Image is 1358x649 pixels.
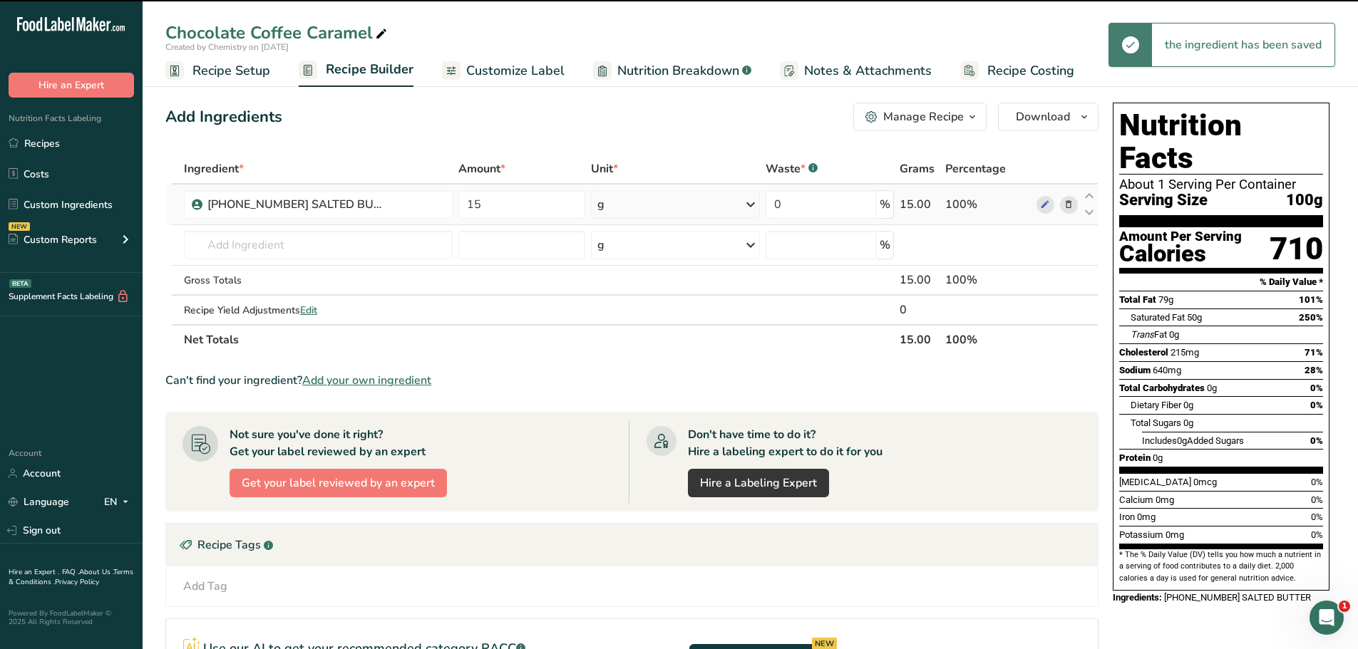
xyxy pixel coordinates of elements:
i: Trans [1131,329,1154,340]
h1: Nutrition Facts [1119,109,1323,175]
div: Recipe Tags [166,524,1098,566]
span: Recipe Builder [326,60,413,79]
div: 15.00 [900,271,940,289]
span: 0% [1310,383,1323,393]
th: Net Totals [181,324,897,354]
div: g [597,196,605,213]
div: Add Tag [183,578,227,595]
a: Hire a Labeling Expert [688,469,829,497]
div: Waste [766,160,818,177]
span: Get your label reviewed by an expert [242,474,435,492]
span: 0% [1311,494,1323,505]
span: 250% [1299,312,1323,323]
button: Get your label reviewed by an expert [230,469,447,497]
span: 0% [1310,435,1323,446]
a: About Us . [79,567,113,577]
a: FAQ . [62,567,79,577]
span: Serving Size [1119,192,1208,209]
section: % Daily Value * [1119,274,1323,291]
span: 0% [1311,512,1323,522]
div: Don't have time to do it? Hire a labeling expert to do it for you [688,426,883,460]
span: 0mg [1166,529,1184,540]
span: Total Fat [1119,294,1156,305]
span: Ingredients: [1113,592,1162,603]
button: Hire an Expert [9,73,134,98]
input: Add Ingredient [184,231,453,259]
div: Calories [1119,244,1242,264]
span: [MEDICAL_DATA] [1119,477,1191,487]
span: 0g [1183,417,1193,428]
div: Custom Reports [9,232,97,247]
span: Ingredient [184,160,244,177]
span: 0% [1311,477,1323,487]
a: Recipe Setup [165,55,270,87]
span: Cholesterol [1119,347,1168,358]
a: Hire an Expert . [9,567,59,577]
span: Iron [1119,512,1135,522]
div: g [597,237,605,254]
span: 0mg [1156,494,1174,505]
span: Notes & Attachments [804,61,932,81]
span: Recipe Setup [192,61,270,81]
section: * The % Daily Value (DV) tells you how much a nutrient in a serving of food contributes to a dail... [1119,549,1323,584]
span: 0% [1311,529,1323,540]
th: 100% [942,324,1034,354]
a: Notes & Attachments [780,55,932,87]
button: Manage Recipe [853,103,987,131]
span: [PHONE_NUMBER] SALTED BUTTER [1164,592,1311,603]
div: Gross Totals [184,273,453,288]
div: EN [104,494,134,511]
div: Powered By FoodLabelMaker © 2025 All Rights Reserved [9,609,134,626]
div: 15.00 [900,196,940,213]
th: 15.00 [897,324,943,354]
span: Saturated Fat [1131,312,1185,323]
div: About 1 Serving Per Container [1119,177,1323,192]
a: Customize Label [442,55,565,87]
span: 100g [1286,192,1323,209]
div: NEW [9,222,30,231]
div: Amount Per Serving [1119,230,1242,244]
span: Total Carbohydrates [1119,383,1205,393]
span: Edit [300,303,317,317]
span: Percentage [945,160,1006,177]
span: Created by Chemistry on [DATE] [165,41,289,53]
span: 0g [1183,400,1193,410]
span: Protein [1119,452,1151,463]
span: 0g [1207,383,1217,393]
div: Can't find your ingredient? [165,372,1099,389]
a: Language [9,489,69,514]
span: 1 [1339,601,1350,612]
span: Total Sugars [1131,417,1181,428]
span: Fat [1131,329,1167,340]
span: Dietary Fiber [1131,400,1181,410]
div: BETA [9,279,31,288]
button: Download [998,103,1099,131]
div: 100% [945,196,1031,213]
span: 0g [1169,329,1179,340]
span: 28% [1305,365,1323,375]
a: Terms & Conditions . [9,567,133,587]
span: 0% [1310,400,1323,410]
span: 50g [1187,312,1202,323]
span: 79g [1158,294,1173,305]
span: Includes Added Sugars [1142,435,1244,446]
div: the ingredient has been saved [1152,24,1334,66]
span: Customize Label [466,61,565,81]
div: 100% [945,271,1031,289]
span: 0g [1153,452,1163,463]
span: 0mg [1137,512,1156,522]
span: Potassium [1119,529,1163,540]
span: Amount [458,160,505,177]
div: Chocolate Coffee Caramel [165,20,390,46]
div: Recipe Yield Adjustments [184,303,453,318]
iframe: Intercom live chat [1310,601,1344,635]
span: 0mcg [1193,477,1217,487]
span: Calcium [1119,494,1153,505]
div: Manage Recipe [883,108,964,125]
a: Recipe Costing [960,55,1074,87]
span: Recipe Costing [987,61,1074,81]
div: Not sure you've done it right? Get your label reviewed by an expert [230,426,426,460]
a: Privacy Policy [55,577,99,587]
div: Add Ingredients [165,105,282,129]
span: 215mg [1171,347,1199,358]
